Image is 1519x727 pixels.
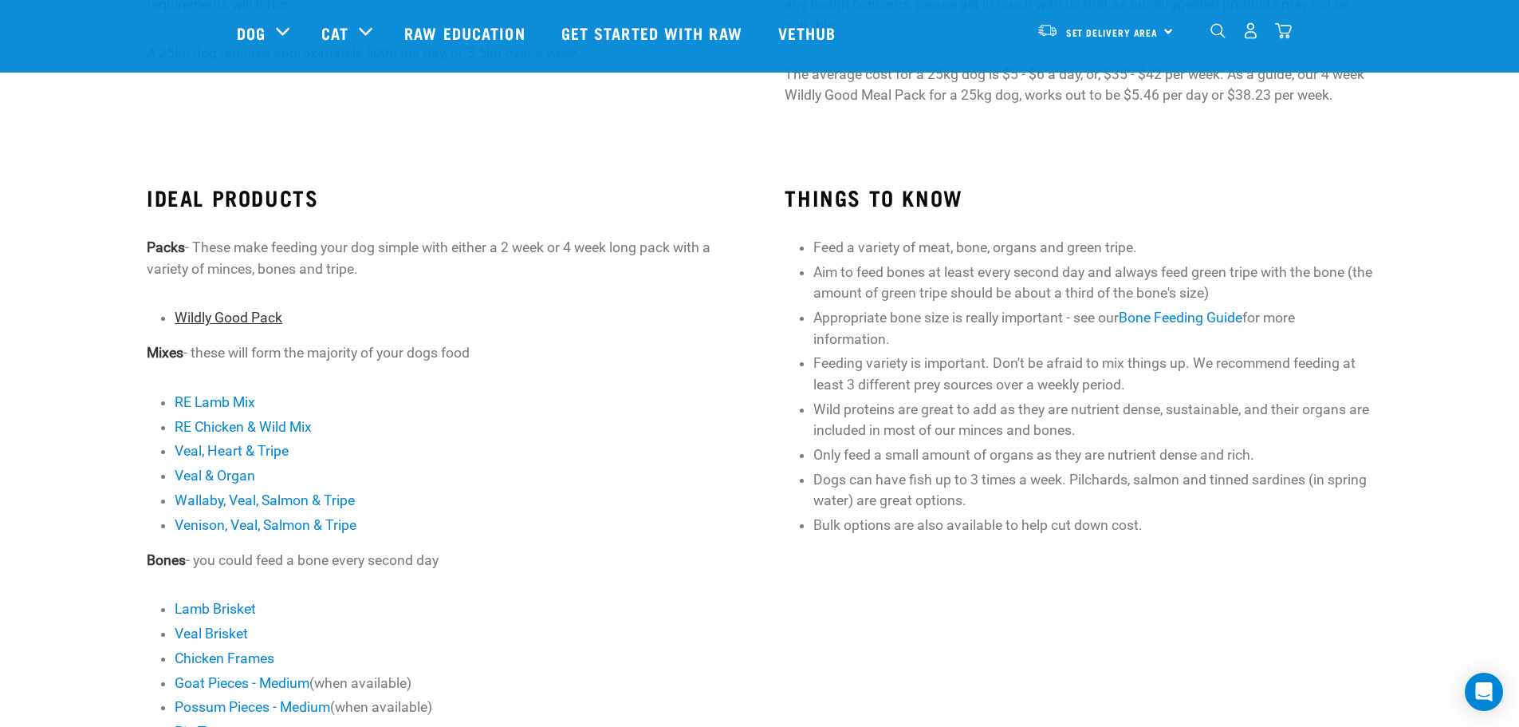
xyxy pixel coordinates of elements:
a: Dog [237,21,266,45]
img: home-icon@2x.png [1275,22,1292,39]
p: - These make feeding your dog simple with either a 2 week or 4 week long pack with a variety of m... [147,237,734,279]
p: The average cost for a 25kg dog is $5 - $6 a day, or, $35 - $42 per week. As a guide, our 4 week ... [785,64,1371,106]
li: Wild proteins are great to add as they are nutrient dense, sustainable, and their organs are incl... [813,399,1372,441]
img: van-moving.png [1037,23,1058,38]
a: Veal, Heart & Tripe [175,443,289,459]
img: home-icon-1@2x.png [1210,23,1226,38]
strong: Packs [147,239,185,255]
p: - you could feed a bone every second day [147,550,734,571]
span: Set Delivery Area [1066,30,1159,35]
a: RE Chicken & Wild Mix [175,419,312,435]
li: (when available) [175,673,734,693]
a: Goat Pieces - Medium [175,675,309,691]
li: Bulk options are also available to help cut down cost. [813,515,1372,535]
a: Chicken Frames [175,650,274,666]
a: Veal & Organ [175,468,255,484]
strong: Mixes [147,345,183,361]
img: user.png [1242,22,1259,39]
a: Cat [321,21,348,45]
div: Open Intercom Messenger [1465,673,1503,711]
a: Venison, Veal, Salmon & Tripe [175,517,356,533]
a: Raw Education [388,1,545,65]
a: Vethub [762,1,856,65]
a: Wallaby, Veal, Salmon & Tripe [175,492,355,508]
h3: IDEAL PRODUCTS [147,185,734,210]
h3: THINGS TO KNOW [785,185,1371,210]
a: Wildly Good Pack [175,310,282,326]
li: Only feed a small amount of organs as they are nutrient dense and rich. [813,444,1372,465]
li: Appropriate bone size is really important - see our for more information. [813,307,1372,350]
li: Aim to feed bones at least every second day and always feed green tripe with the bone (the amount... [813,262,1372,304]
a: Possum Pieces - Medium [175,699,330,715]
li: Feed a variety of meat, bone, organs and green tripe. [813,237,1372,258]
a: Lamb Brisket [175,601,256,617]
a: Bone Feeding Guide [1119,310,1242,326]
a: Get started with Raw [545,1,762,65]
a: RE Lamb Mix [175,394,255,410]
li: (when available) [175,697,734,717]
p: - these will form the majority of your dogs food [147,342,734,363]
strong: Bones [147,552,186,568]
a: Veal Brisket [175,626,248,642]
li: Feeding variety is important. Don't be afraid to mix things up. We recommend feeding at least 3 d... [813,353,1372,395]
li: Dogs can have fish up to 3 times a week. Pilchards, salmon and tinned sardines (in spring water) ... [813,469,1372,512]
